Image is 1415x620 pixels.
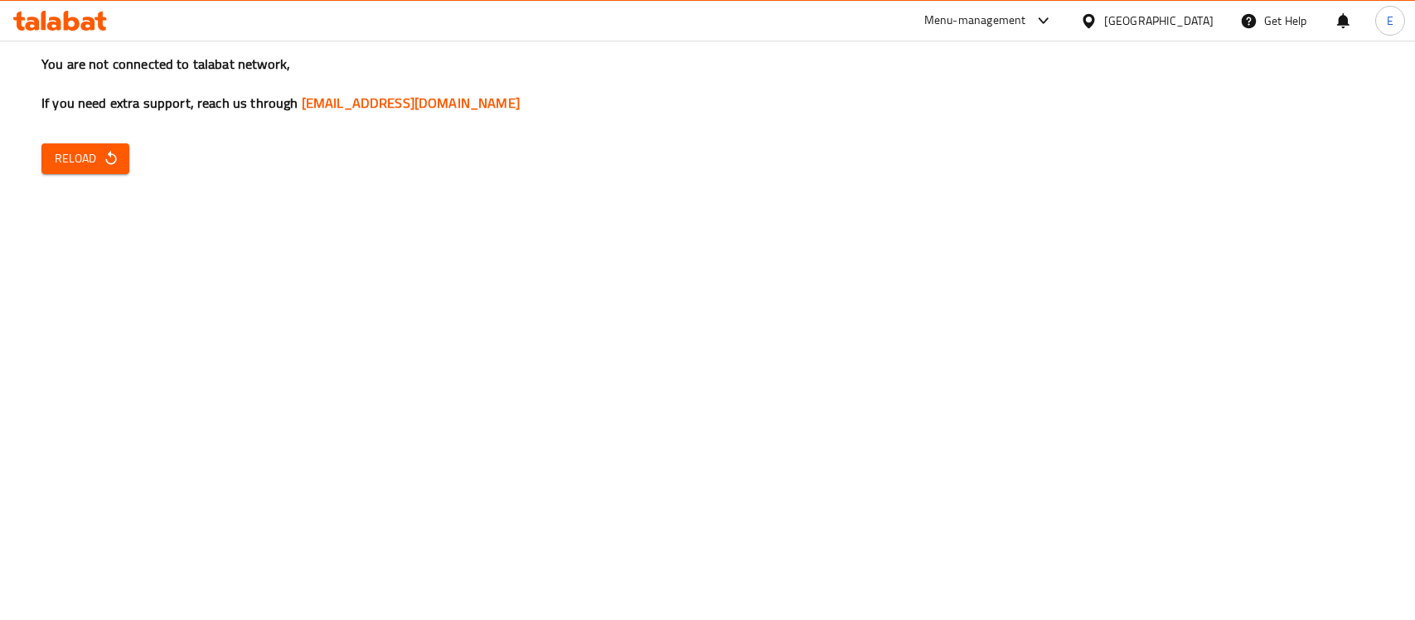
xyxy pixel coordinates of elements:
button: Reload [41,143,129,174]
span: E [1387,12,1393,30]
div: Menu-management [924,11,1026,31]
span: Reload [55,148,116,169]
a: [EMAIL_ADDRESS][DOMAIN_NAME] [302,90,520,115]
h3: You are not connected to talabat network, If you need extra support, reach us through [41,55,1374,113]
div: [GEOGRAPHIC_DATA] [1104,12,1214,30]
